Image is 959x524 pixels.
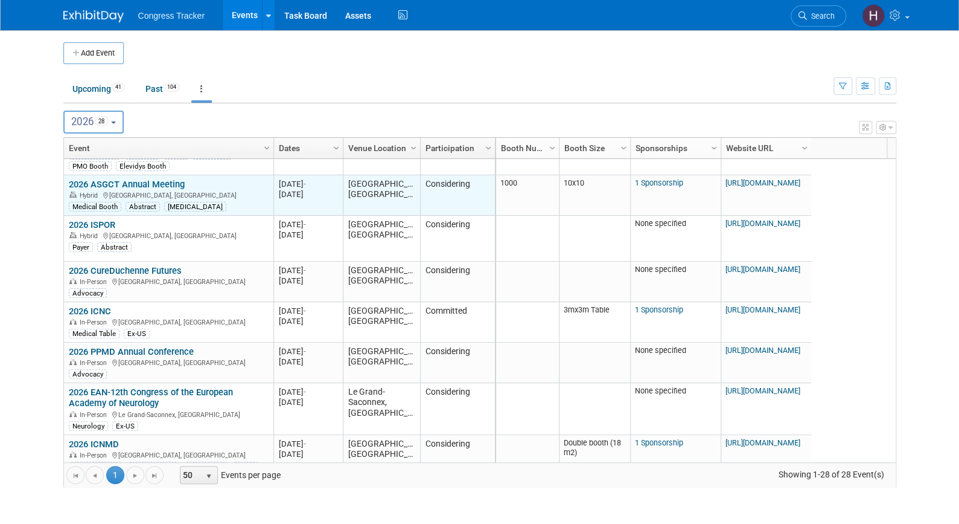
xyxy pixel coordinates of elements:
[564,138,622,158] a: Booth Size
[331,143,341,153] span: Column Settings
[138,11,205,21] span: Congress Tracker
[69,161,112,171] div: PMO Booth
[95,116,109,126] span: 28
[425,138,487,158] a: Participation
[69,357,268,367] div: [GEOGRAPHIC_DATA], [GEOGRAPHIC_DATA]
[86,466,104,484] a: Go to the previous page
[63,10,124,22] img: ExhibitDay
[112,83,125,92] span: 41
[635,346,686,355] span: None specified
[80,359,110,367] span: In-Person
[304,180,306,189] span: -
[279,397,337,407] div: [DATE]
[546,138,559,156] a: Column Settings
[725,219,800,228] a: [URL][DOMAIN_NAME]
[343,216,420,262] td: [GEOGRAPHIC_DATA], [GEOGRAPHIC_DATA]
[279,306,337,316] div: [DATE]
[304,266,306,275] span: -
[725,346,800,355] a: [URL][DOMAIN_NAME]
[69,306,111,317] a: 2026 ICNC
[791,5,846,27] a: Search
[635,305,683,314] a: 1 Sponsorship
[69,202,121,212] div: Medical Booth
[164,83,180,92] span: 104
[343,302,420,343] td: [GEOGRAPHIC_DATA], [GEOGRAPHIC_DATA]
[798,138,811,156] a: Column Settings
[69,219,115,230] a: 2026 ISPOR
[69,317,268,327] div: [GEOGRAPHIC_DATA], [GEOGRAPHIC_DATA]
[501,138,551,158] a: Booth Number
[71,471,80,480] span: Go to the first page
[409,143,418,153] span: Column Settings
[66,466,84,484] a: Go to the first page
[80,232,101,240] span: Hybrid
[348,138,412,158] a: Venue Location
[726,138,803,158] a: Website URL
[260,138,273,156] a: Column Settings
[69,451,77,458] img: In-Person Event
[559,435,630,476] td: Double booth (18 m2)
[304,347,306,356] span: -
[69,462,123,471] div: Neuromuscular
[800,143,809,153] span: Column Settings
[69,232,77,238] img: Hybrid Event
[304,220,306,229] span: -
[725,438,800,447] a: [URL][DOMAIN_NAME]
[69,409,268,419] div: Le Grand-Saconnex, [GEOGRAPHIC_DATA]
[725,265,800,274] a: [URL][DOMAIN_NAME]
[69,278,77,284] img: In-Person Event
[69,288,107,298] div: Advocacy
[279,439,337,449] div: [DATE]
[304,387,306,396] span: -
[304,306,306,315] span: -
[279,357,337,367] div: [DATE]
[279,265,337,276] div: [DATE]
[709,143,719,153] span: Column Settings
[106,466,124,484] span: 1
[69,387,233,409] a: 2026 EAN-12th Congress of the European Academy of Neurology
[80,319,110,326] span: In-Person
[635,178,683,187] a: 1 Sponsorship
[145,466,164,484] a: Go to the last page
[69,411,77,417] img: In-Person Event
[343,343,420,383] td: [GEOGRAPHIC_DATA], [GEOGRAPHIC_DATA]
[304,439,306,448] span: -
[420,435,495,476] td: Considering
[69,265,182,276] a: 2026 CureDuchenne Futures
[69,138,266,158] a: Event
[343,262,420,302] td: [GEOGRAPHIC_DATA], [GEOGRAPHIC_DATA]
[330,138,343,156] a: Column Settings
[69,319,77,325] img: In-Person Event
[184,462,228,471] div: Symposium
[420,262,495,302] td: Considering
[279,276,337,286] div: [DATE]
[69,359,77,365] img: In-Person Event
[69,450,268,460] div: [GEOGRAPHIC_DATA], [GEOGRAPHIC_DATA]
[279,179,337,189] div: [DATE]
[279,138,335,158] a: Dates
[126,202,160,212] div: Abstract
[63,42,124,64] button: Add Event
[69,439,119,450] a: 2026 ICNMD
[164,202,226,212] div: [MEDICAL_DATA]
[69,329,119,338] div: Medical Table
[262,143,272,153] span: Column Settings
[150,471,159,480] span: Go to the last page
[559,175,630,216] td: 10x10
[80,192,101,199] span: Hybrid
[407,138,420,156] a: Column Settings
[69,192,77,198] img: Hybrid Event
[126,466,144,484] a: Go to the next page
[112,421,138,431] div: Ex-US
[279,219,337,230] div: [DATE]
[559,302,630,343] td: 3mx3m Table
[127,462,180,471] div: Medical Booth
[725,305,800,314] a: [URL][DOMAIN_NAME]
[343,383,420,435] td: Le Grand-Saconnex, [GEOGRAPHIC_DATA]
[420,383,495,435] td: Considering
[180,467,201,484] span: 50
[279,316,337,326] div: [DATE]
[862,4,885,27] img: Heather Jones
[164,466,293,484] span: Events per page
[343,435,420,476] td: [GEOGRAPHIC_DATA], [GEOGRAPHIC_DATA]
